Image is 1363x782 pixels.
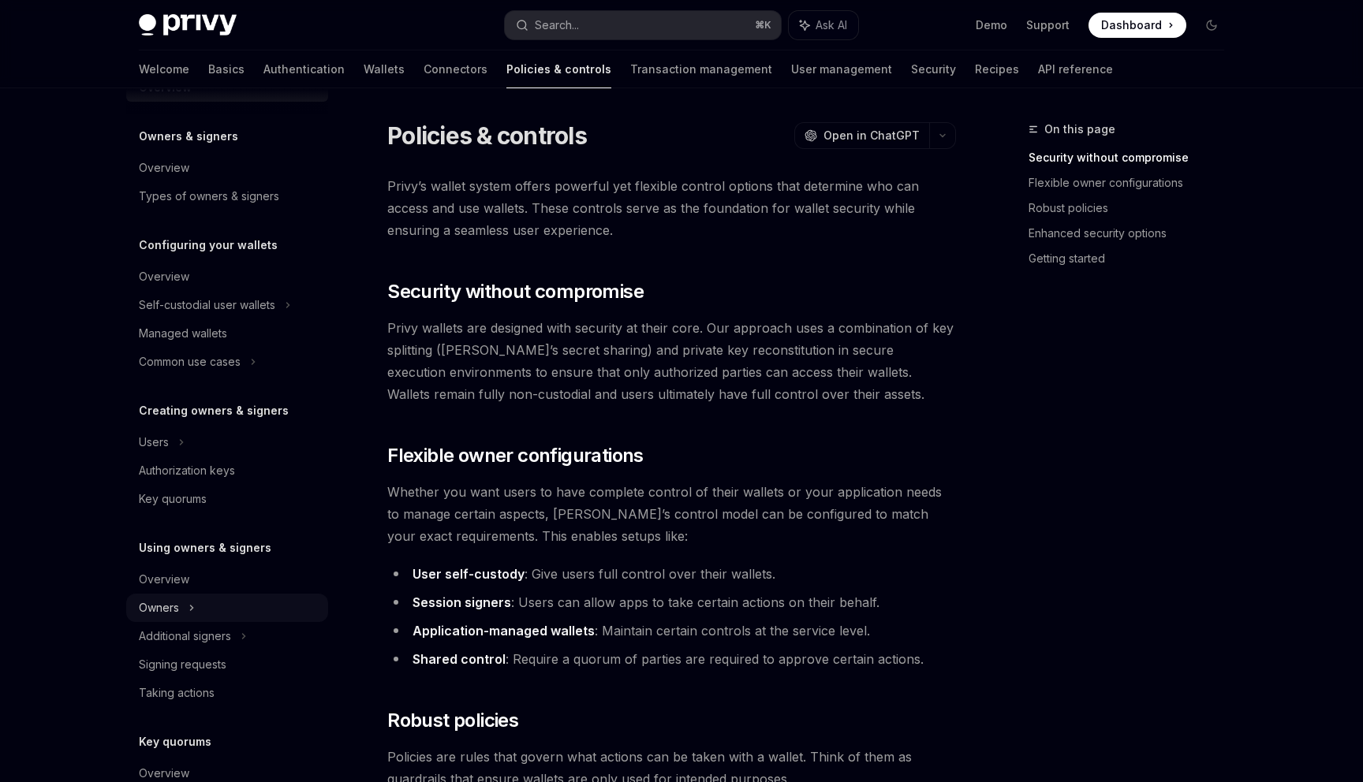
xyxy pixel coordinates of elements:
[823,128,920,143] span: Open in ChatGPT
[139,598,179,617] div: Owners
[387,563,956,585] li: : Give users full control over their wallets.
[387,121,587,150] h1: Policies & controls
[126,456,328,485] a: Authorization keys
[139,158,189,177] div: Overview
[505,11,781,39] button: Search...⌘K
[387,317,956,405] span: Privy wallets are designed with security at their core. Our approach uses a combination of key sp...
[1029,246,1237,271] a: Getting started
[816,17,847,33] span: Ask AI
[387,279,644,304] span: Security without compromise
[139,683,215,702] div: Taking actions
[208,50,245,88] a: Basics
[139,732,211,751] h5: Key quorums
[413,566,525,582] strong: User self-custody
[387,648,956,670] li: : Require a quorum of parties are required to approve certain actions.
[126,679,328,707] a: Taking actions
[413,594,511,610] strong: Session signers
[139,490,207,508] div: Key quorums
[1199,13,1224,38] button: Toggle dark mode
[1029,195,1237,221] a: Robust policies
[1029,145,1237,170] a: Security without compromise
[755,19,771,32] span: ⌘ K
[387,708,518,733] span: Robust policies
[139,570,189,589] div: Overview
[424,50,487,88] a: Connectors
[139,267,189,286] div: Overview
[263,50,345,88] a: Authentication
[387,620,956,642] li: : Maintain certain controls at the service level.
[1044,120,1115,139] span: On this page
[126,565,328,594] a: Overview
[975,50,1019,88] a: Recipes
[139,627,231,646] div: Additional signers
[413,651,506,667] strong: Shared control
[126,485,328,513] a: Key quorums
[1038,50,1113,88] a: API reference
[139,461,235,480] div: Authorization keys
[139,433,169,452] div: Users
[126,263,328,291] a: Overview
[139,14,237,36] img: dark logo
[364,50,405,88] a: Wallets
[139,296,275,315] div: Self-custodial user wallets
[1101,17,1162,33] span: Dashboard
[139,187,279,206] div: Types of owners & signers
[387,591,956,613] li: : Users can allow apps to take certain actions on their behalf.
[139,50,189,88] a: Welcome
[1089,13,1186,38] a: Dashboard
[794,122,929,149] button: Open in ChatGPT
[126,182,328,210] a: Types of owners & signers
[126,319,328,348] a: Managed wallets
[139,324,227,343] div: Managed wallets
[789,11,858,39] button: Ask AI
[387,481,956,547] span: Whether you want users to have complete control of their wallets or your application needs to man...
[1026,17,1070,33] a: Support
[387,175,956,241] span: Privy’s wallet system offers powerful yet flexible control options that determine who can access ...
[976,17,1007,33] a: Demo
[630,50,772,88] a: Transaction management
[139,655,226,674] div: Signing requests
[139,538,271,557] h5: Using owners & signers
[1029,221,1237,246] a: Enhanced security options
[387,443,644,468] span: Flexible owner configurations
[126,650,328,679] a: Signing requests
[535,16,579,35] div: Search...
[139,127,238,146] h5: Owners & signers
[139,236,278,255] h5: Configuring your wallets
[139,401,289,420] h5: Creating owners & signers
[126,154,328,182] a: Overview
[506,50,611,88] a: Policies & controls
[791,50,892,88] a: User management
[139,352,241,371] div: Common use cases
[911,50,956,88] a: Security
[413,623,595,639] strong: Application-managed wallets
[1029,170,1237,195] a: Flexible owner configurations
